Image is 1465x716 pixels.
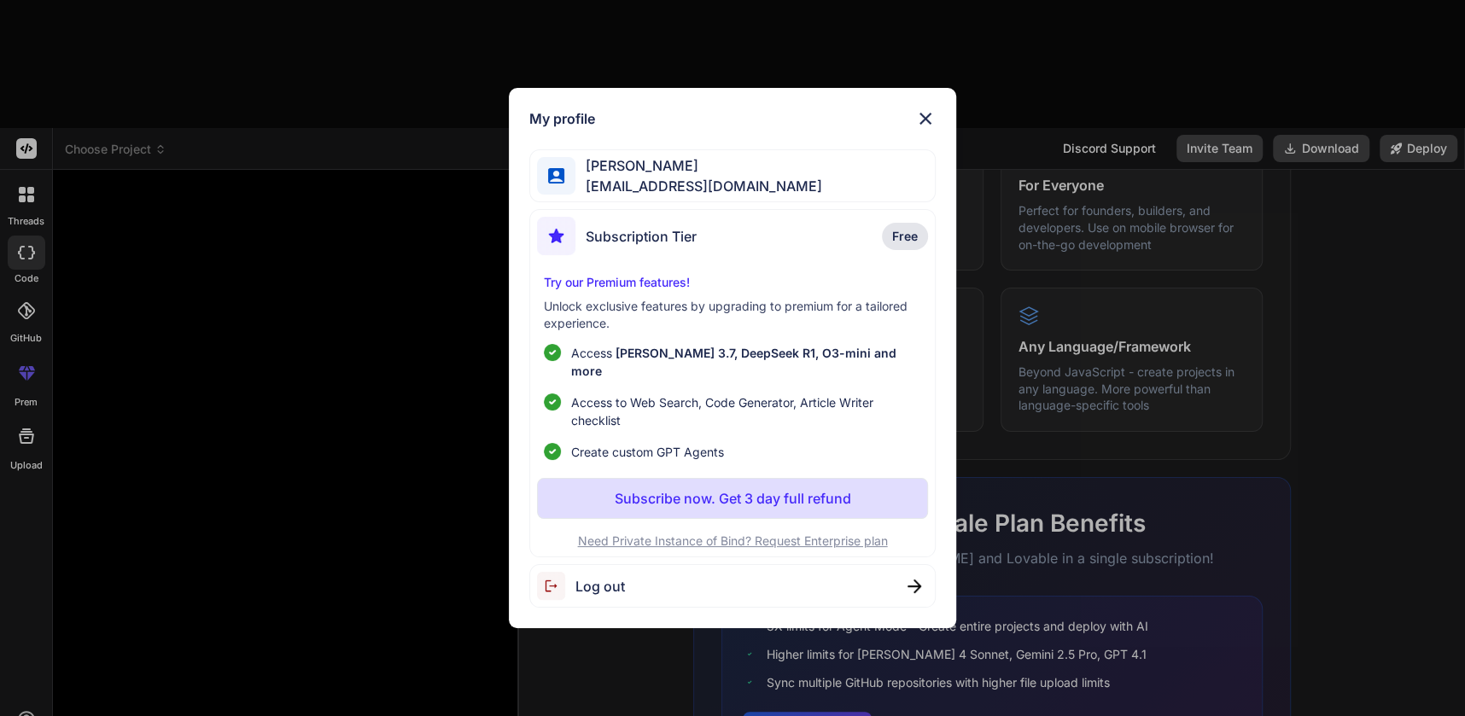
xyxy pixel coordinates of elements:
[571,344,921,380] p: Access
[571,346,896,378] span: [PERSON_NAME] 3.7, DeepSeek R1, O3-mini and more
[908,579,921,593] img: close
[614,488,850,509] p: Subscribe now. Get 3 day full refund
[544,344,561,361] img: checklist
[571,443,724,461] span: Create custom GPT Agents
[575,155,822,176] span: [PERSON_NAME]
[544,298,921,332] p: Unlock exclusive features by upgrading to premium for a tailored experience.
[575,176,822,196] span: [EMAIL_ADDRESS][DOMAIN_NAME]
[537,572,575,600] img: logout
[537,533,928,550] p: Need Private Instance of Bind? Request Enterprise plan
[571,393,921,429] span: Access to Web Search, Code Generator, Article Writer checklist
[575,576,625,597] span: Log out
[529,108,595,129] h1: My profile
[548,168,564,184] img: profile
[537,217,575,255] img: subscription
[544,443,561,460] img: checklist
[537,478,928,519] button: Subscribe now. Get 3 day full refund
[915,108,936,129] img: close
[892,228,918,245] span: Free
[586,226,697,247] span: Subscription Tier
[544,274,921,291] p: Try our Premium features!
[544,393,561,410] img: checklist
